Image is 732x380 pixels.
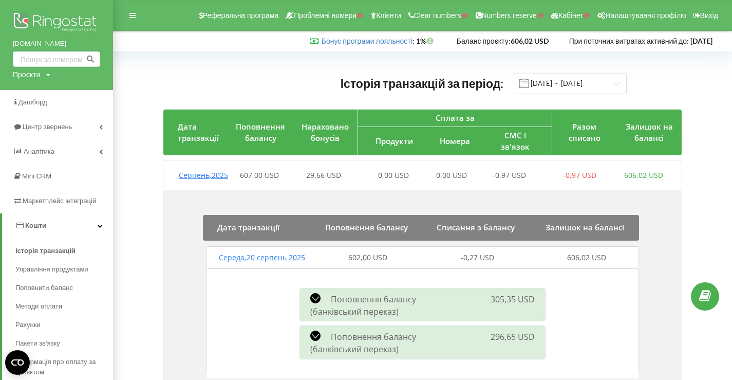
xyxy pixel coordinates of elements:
span: 607,00 USD [240,170,279,180]
span: Кошти [25,222,46,229]
span: Поповнення балансу [325,222,408,232]
span: Аналiтика [24,148,54,155]
span: 602,00 USD [348,252,387,262]
span: Управління продуктами [15,264,88,275]
span: Продукти [376,136,413,146]
a: Рахунки [15,316,113,334]
span: Сплата за [436,113,475,123]
span: СМС і зв'язок [501,130,530,151]
a: Методи оплати [15,297,113,316]
strong: 1% [416,37,436,45]
span: 296,65 USD [491,331,535,342]
span: Історія транзакцій [15,246,76,256]
span: 0,00 USD [436,170,467,180]
span: Numbers reserve [482,11,537,20]
span: Поповнення балансу (банківський переказ) [310,294,416,317]
span: Інформація про оплату за проєктом [15,357,108,377]
span: Баланс проєкту: [457,37,511,45]
span: Серпень , 2025 [179,170,228,180]
span: -0,97 USD [563,170,596,180]
span: Рахунки [15,320,41,330]
strong: 606,02 USD [511,37,549,45]
a: [DOMAIN_NAME] [13,39,100,49]
span: Поповнення балансу (банківський переказ) [310,331,416,355]
span: Налаштування профілю [605,11,686,20]
span: -0,27 USD [461,252,494,262]
span: Центр звернень [23,123,72,131]
span: При поточних витратах активний до: [569,37,689,45]
span: Клієнти [376,11,401,20]
span: Залишок на балансі [626,121,673,142]
span: Вихід [700,11,718,20]
strong: [DATE] [690,37,712,45]
span: Кабінет [558,11,584,20]
span: Залишок на балансі [546,222,624,232]
span: Разом списано [569,121,600,142]
span: Пакети зв'язку [15,338,60,349]
button: Open CMP widget [5,350,30,375]
a: Поповнити баланс [15,279,113,297]
span: Дата транзакції [178,121,219,142]
span: 606,02 USD [567,252,606,262]
a: Історія транзакцій [15,242,113,260]
span: Маркетплейс інтеграцій [23,197,96,205]
span: Поповнення балансу [236,121,285,142]
span: -0,97 USD [493,170,526,180]
span: Mini CRM [22,172,51,180]
span: : [322,37,415,45]
span: 29,66 USD [306,170,341,180]
span: 305,35 USD [491,293,535,304]
div: Проєкти [13,69,40,80]
span: Номера [440,136,470,146]
span: Clear numbers [414,11,461,20]
a: Бонус програми лояльності [322,37,412,45]
span: Дата транзакції [217,222,279,232]
span: Поповнити баланс [15,283,73,293]
span: Методи оплати [15,301,62,312]
span: 0,00 USD [378,170,409,180]
a: Кошти [2,213,113,238]
span: Середа , 20 серпень 2025 [219,252,305,262]
span: Історія транзакцій за період: [341,76,504,91]
span: 606,02 USD [624,170,663,180]
span: Нараховано бонусів [302,121,349,142]
img: Ringostat logo [13,10,100,36]
a: Управління продуктами [15,260,113,279]
input: Пошук за номером [13,51,100,67]
span: Проблемні номери [294,11,356,20]
span: Реферальна програма [203,11,279,20]
a: Пакети зв'язку [15,334,113,353]
span: Дашборд [18,98,47,106]
span: Списання з балансу [437,222,515,232]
